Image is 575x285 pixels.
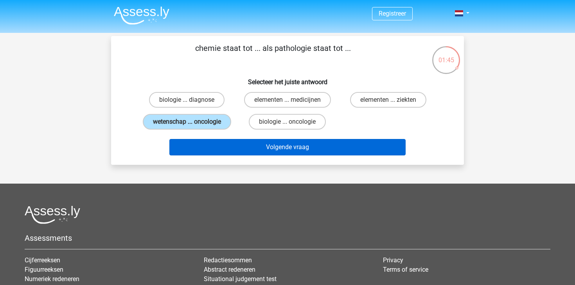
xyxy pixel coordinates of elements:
[431,45,461,65] div: 01:45
[124,72,451,86] h6: Selecteer het juiste antwoord
[379,10,406,17] a: Registreer
[383,256,403,264] a: Privacy
[169,139,406,155] button: Volgende vraag
[204,275,277,283] a: Situational judgement test
[25,233,550,243] h5: Assessments
[114,6,169,25] img: Assessly
[350,92,426,108] label: elementen ... ziekten
[149,92,225,108] label: biologie ... diagnose
[124,42,422,66] p: chemie staat tot ... als pathologie staat tot ...
[25,266,63,273] a: Figuurreeksen
[25,256,60,264] a: Cijferreeksen
[25,275,79,283] a: Numeriek redeneren
[204,266,255,273] a: Abstract redeneren
[204,256,252,264] a: Redactiesommen
[249,114,326,130] label: biologie ... oncologie
[244,92,331,108] label: elementen ... medicijnen
[143,114,231,130] label: wetenschap ... oncologie
[25,206,80,224] img: Assessly logo
[383,266,428,273] a: Terms of service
